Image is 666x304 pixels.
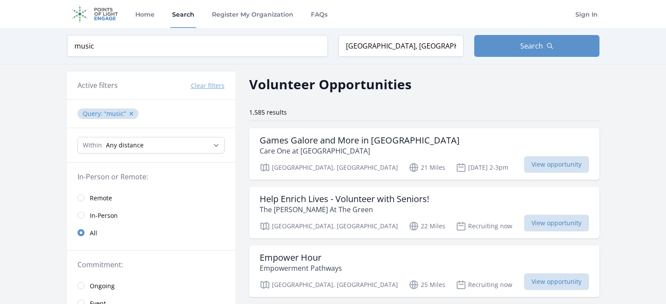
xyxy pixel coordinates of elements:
select: Search Radius [78,137,225,154]
h3: Help Enrich Lives - Volunteer with Seniors! [260,194,429,204]
input: Keyword [67,35,328,57]
a: All [67,224,235,241]
p: [GEOGRAPHIC_DATA], [GEOGRAPHIC_DATA] [260,280,398,290]
p: Recruiting now [456,280,512,290]
h3: Empower Hour [260,252,342,263]
a: In-Person [67,206,235,224]
button: Search [474,35,599,57]
p: The [PERSON_NAME] At The Green [260,204,429,215]
p: [GEOGRAPHIC_DATA], [GEOGRAPHIC_DATA] [260,221,398,231]
span: View opportunity [524,273,589,290]
p: Recruiting now [456,221,512,231]
span: View opportunity [524,215,589,231]
input: Location [338,35,464,57]
q: music [104,109,126,118]
h3: Active filters [78,80,118,91]
h2: Volunteer Opportunities [249,74,412,94]
a: Remote [67,189,235,206]
p: 21 Miles [409,162,445,173]
a: Ongoing [67,277,235,294]
span: Query : [83,109,104,118]
span: Ongoing [90,282,115,290]
span: Remote [90,194,112,203]
p: [GEOGRAPHIC_DATA], [GEOGRAPHIC_DATA] [260,162,398,173]
a: Help Enrich Lives - Volunteer with Seniors! The [PERSON_NAME] At The Green [GEOGRAPHIC_DATA], [GE... [249,187,599,238]
p: Empowerment Pathways [260,263,342,273]
span: In-Person [90,211,118,220]
a: Empower Hour Empowerment Pathways [GEOGRAPHIC_DATA], [GEOGRAPHIC_DATA] 25 Miles Recruiting now Vi... [249,245,599,297]
span: View opportunity [524,156,589,173]
p: 22 Miles [409,221,445,231]
h3: Games Galore and More in [GEOGRAPHIC_DATA] [260,135,460,146]
p: 25 Miles [409,280,445,290]
button: Clear filters [191,81,225,90]
p: Care One at [GEOGRAPHIC_DATA] [260,146,460,156]
a: Games Galore and More in [GEOGRAPHIC_DATA] Care One at [GEOGRAPHIC_DATA] [GEOGRAPHIC_DATA], [GEOG... [249,128,599,180]
button: ✕ [129,109,134,118]
p: [DATE] 2-3pm [456,162,508,173]
legend: Commitment: [78,259,225,270]
span: All [90,229,97,238]
span: 1,585 results [249,108,287,116]
span: Search [520,41,543,51]
legend: In-Person or Remote: [78,171,225,182]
